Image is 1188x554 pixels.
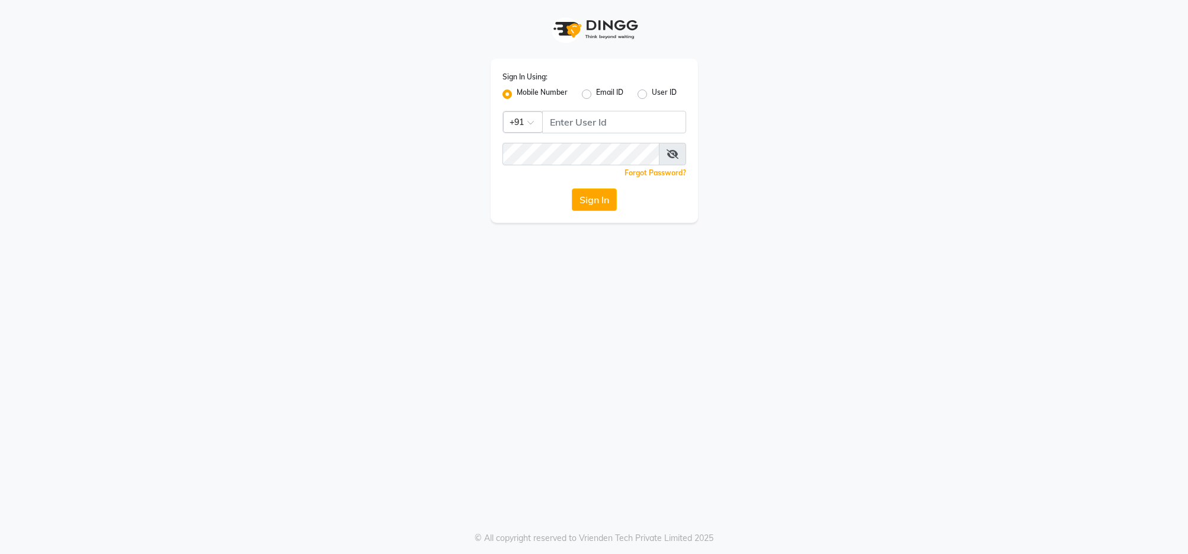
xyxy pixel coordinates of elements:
a: Forgot Password? [625,168,686,177]
label: Sign In Using: [502,72,547,82]
img: logo1.svg [547,12,642,47]
label: Email ID [596,87,623,101]
input: Username [542,111,686,133]
label: User ID [652,87,677,101]
label: Mobile Number [517,87,568,101]
button: Sign In [572,188,617,211]
input: Username [502,143,659,165]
